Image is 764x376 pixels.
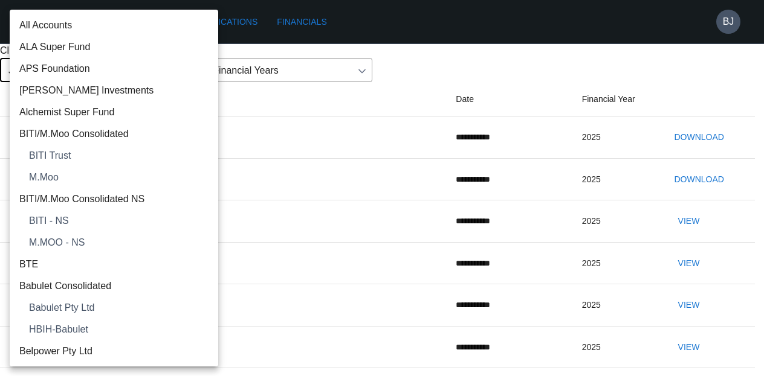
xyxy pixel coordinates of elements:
[19,127,209,141] span: BITI/M.Moo Consolidated
[19,40,209,54] span: ALA Super Fund
[29,170,209,185] span: M.Moo
[19,344,209,358] span: Belpower Pty Ltd
[29,148,209,163] span: BITI Trust
[29,322,209,337] span: HBIH-Babulet
[19,18,209,33] span: All Accounts
[29,214,209,228] span: BITI - NS
[19,257,209,272] span: BTE
[29,235,209,250] span: M.MOO - NS
[29,301,209,315] span: Babulet Pty Ltd
[19,62,209,76] span: APS Foundation
[19,279,209,293] span: Babulet Consolidated
[19,83,209,98] span: [PERSON_NAME] Investments
[19,105,209,119] span: Alchemist Super Fund
[19,192,209,206] span: BITI/M.Moo Consolidated NS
